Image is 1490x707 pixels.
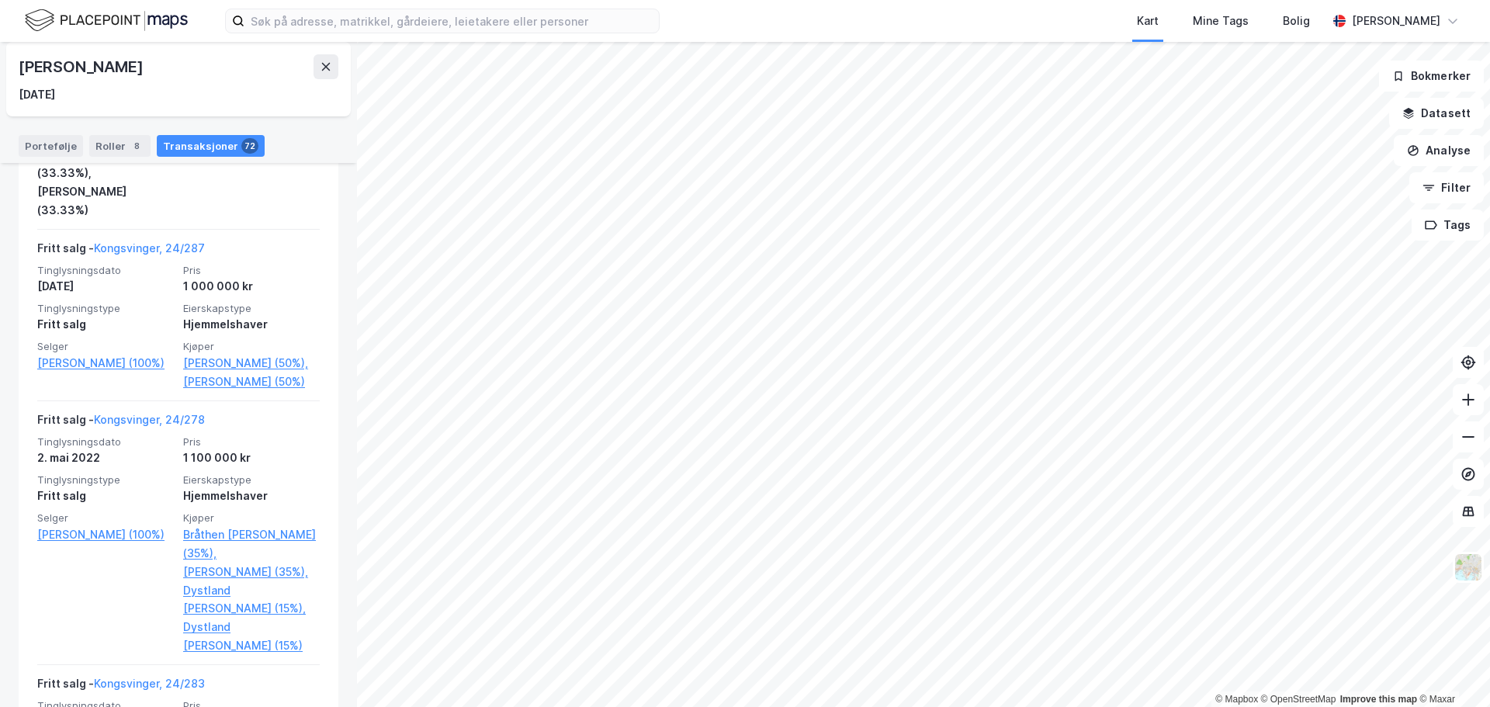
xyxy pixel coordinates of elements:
[1261,694,1336,705] a: OpenStreetMap
[183,525,320,563] a: Bråthen [PERSON_NAME] (35%),
[19,135,83,157] div: Portefølje
[1215,694,1258,705] a: Mapbox
[37,674,205,699] div: Fritt salg -
[1394,135,1484,166] button: Analyse
[1409,172,1484,203] button: Filter
[1379,61,1484,92] button: Bokmerker
[1340,694,1417,705] a: Improve this map
[37,487,174,505] div: Fritt salg
[157,135,265,157] div: Transaksjoner
[1137,12,1159,30] div: Kart
[37,435,174,449] span: Tinglysningsdato
[94,413,205,426] a: Kongsvinger, 24/278
[37,302,174,315] span: Tinglysningstype
[1412,210,1484,241] button: Tags
[94,677,205,690] a: Kongsvinger, 24/283
[37,411,205,435] div: Fritt salg -
[25,7,188,34] img: logo.f888ab2527a4732fd821a326f86c7f29.svg
[37,264,174,277] span: Tinglysningsdato
[183,315,320,334] div: Hjemmelshaver
[37,511,174,525] span: Selger
[244,9,659,33] input: Søk på adresse, matrikkel, gårdeiere, leietakere eller personer
[183,302,320,315] span: Eierskapstype
[183,487,320,505] div: Hjemmelshaver
[129,138,144,154] div: 8
[183,435,320,449] span: Pris
[89,135,151,157] div: Roller
[183,511,320,525] span: Kjøper
[19,85,55,104] div: [DATE]
[37,182,174,220] div: [PERSON_NAME] (33.33%)
[37,145,174,182] div: [PERSON_NAME] (33.33%),
[183,449,320,467] div: 1 100 000 kr
[1283,12,1310,30] div: Bolig
[37,277,174,296] div: [DATE]
[183,473,320,487] span: Eierskapstype
[183,581,320,619] a: Dystland [PERSON_NAME] (15%),
[19,54,146,79] div: [PERSON_NAME]
[37,354,174,373] a: [PERSON_NAME] (100%)
[37,239,205,264] div: Fritt salg -
[183,373,320,391] a: [PERSON_NAME] (50%)
[183,277,320,296] div: 1 000 000 kr
[183,340,320,353] span: Kjøper
[37,449,174,467] div: 2. mai 2022
[1193,12,1249,30] div: Mine Tags
[37,525,174,544] a: [PERSON_NAME] (100%)
[183,264,320,277] span: Pris
[37,315,174,334] div: Fritt salg
[94,241,205,255] a: Kongsvinger, 24/287
[1352,12,1440,30] div: [PERSON_NAME]
[183,618,320,655] a: Dystland [PERSON_NAME] (15%)
[1389,98,1484,129] button: Datasett
[241,138,258,154] div: 72
[183,563,320,581] a: [PERSON_NAME] (35%),
[183,354,320,373] a: [PERSON_NAME] (50%),
[1454,553,1483,582] img: Z
[37,340,174,353] span: Selger
[37,473,174,487] span: Tinglysningstype
[1412,632,1490,707] iframe: Chat Widget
